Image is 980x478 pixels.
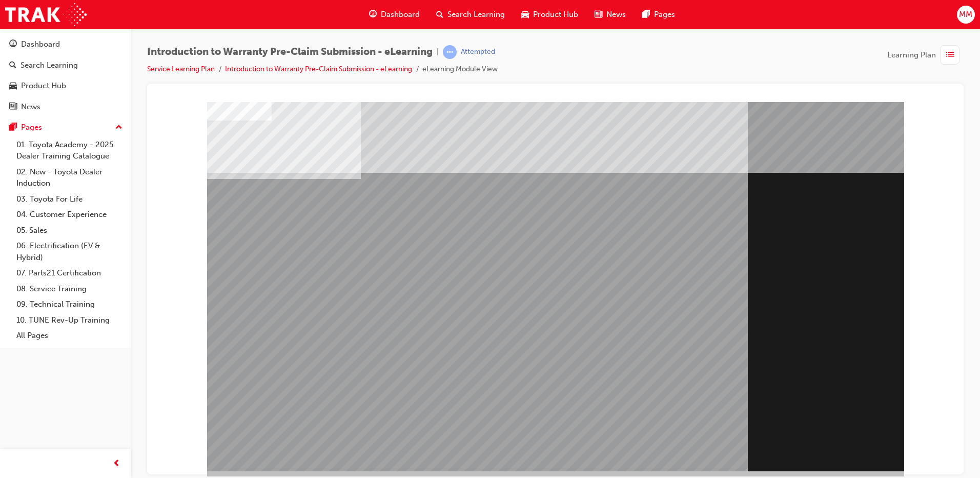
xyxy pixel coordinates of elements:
[21,101,40,113] div: News
[4,97,127,116] a: News
[147,65,215,73] a: Service Learning Plan
[12,265,127,281] a: 07. Parts21 Certification
[21,80,66,92] div: Product Hub
[12,238,127,265] a: 06. Electrification (EV & Hybrid)
[21,38,60,50] div: Dashboard
[513,4,586,25] a: car-iconProduct Hub
[461,47,495,57] div: Attempted
[9,103,17,112] span: news-icon
[21,122,42,133] div: Pages
[9,40,17,49] span: guage-icon
[12,191,127,207] a: 03. Toyota For Life
[12,207,127,223] a: 04. Customer Experience
[521,8,529,21] span: car-icon
[436,8,443,21] span: search-icon
[369,8,377,21] span: guage-icon
[428,4,513,25] a: search-iconSearch Learning
[12,296,127,312] a: 09. Technical Training
[586,4,634,25] a: news-iconNews
[595,8,602,21] span: news-icon
[113,457,120,470] span: prev-icon
[4,35,127,54] a: Dashboard
[606,9,626,21] span: News
[4,33,127,118] button: DashboardSearch LearningProduct HubNews
[9,61,16,70] span: search-icon
[887,49,936,61] span: Learning Plan
[959,9,972,21] span: MM
[654,9,675,21] span: Pages
[12,312,127,328] a: 10. TUNE Rev-Up Training
[642,8,650,21] span: pages-icon
[4,56,127,75] a: Search Learning
[957,6,975,24] button: MM
[12,281,127,297] a: 08. Service Training
[533,9,578,21] span: Product Hub
[381,9,420,21] span: Dashboard
[4,76,127,95] a: Product Hub
[21,59,78,71] div: Search Learning
[5,3,87,26] img: Trak
[147,46,433,58] span: Introduction to Warranty Pre-Claim Submission - eLearning
[437,46,439,58] span: |
[447,9,505,21] span: Search Learning
[422,64,498,75] li: eLearning Module View
[12,137,127,164] a: 01. Toyota Academy - 2025 Dealer Training Catalogue
[115,121,122,134] span: up-icon
[887,45,964,65] button: Learning Plan
[361,4,428,25] a: guage-iconDashboard
[12,164,127,191] a: 02. New - Toyota Dealer Induction
[12,328,127,344] a: All Pages
[4,118,127,137] button: Pages
[634,4,683,25] a: pages-iconPages
[225,65,412,73] a: Introduction to Warranty Pre-Claim Submission - eLearning
[9,123,17,132] span: pages-icon
[12,223,127,238] a: 05. Sales
[443,45,457,59] span: learningRecordVerb_ATTEMPT-icon
[9,82,17,91] span: car-icon
[946,49,954,62] span: list-icon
